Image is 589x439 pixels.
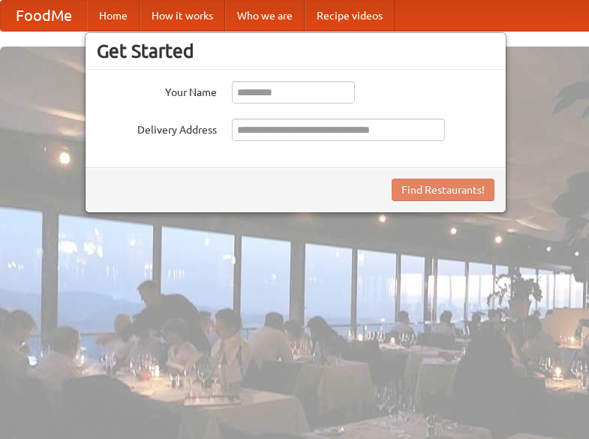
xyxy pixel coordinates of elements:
[87,1,140,31] a: Home
[305,1,395,31] a: Recipe videos
[97,40,494,62] h3: Get Started
[1,1,87,31] a: FoodMe
[140,1,225,31] a: How it works
[392,179,494,201] button: Find Restaurants!
[97,81,217,100] label: Your Name
[97,119,217,137] label: Delivery Address
[225,1,305,31] a: Who we are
